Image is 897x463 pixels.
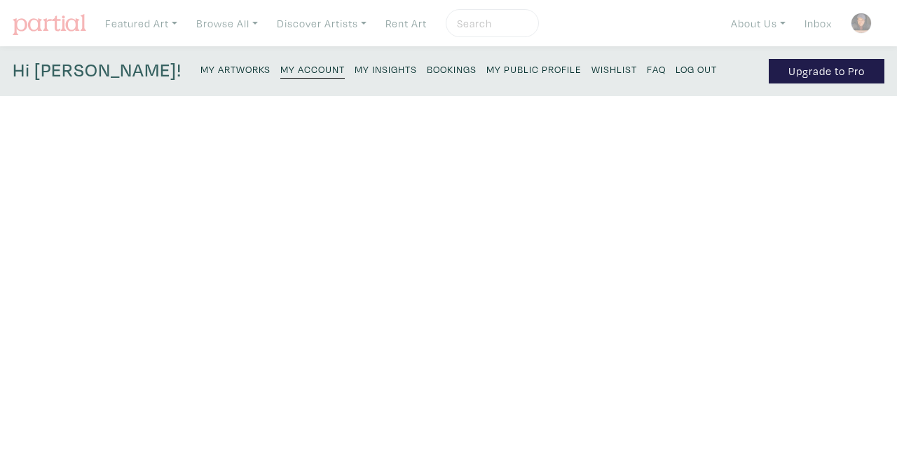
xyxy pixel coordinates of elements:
a: Log Out [676,59,717,78]
a: My Artworks [200,59,271,78]
input: Search [456,15,526,32]
a: About Us [725,9,792,38]
small: My Artworks [200,62,271,76]
a: Rent Art [379,9,433,38]
a: My Insights [355,59,417,78]
img: phpThumb.php [851,13,872,34]
a: Browse All [190,9,264,38]
a: Upgrade to Pro [769,59,884,83]
small: My Insights [355,62,417,76]
a: My Account [280,59,345,79]
a: Wishlist [591,59,637,78]
small: My Account [280,62,345,76]
small: My Public Profile [486,62,582,76]
small: Log Out [676,62,717,76]
a: Bookings [427,59,477,78]
small: FAQ [647,62,666,76]
small: Bookings [427,62,477,76]
a: Discover Artists [271,9,373,38]
small: Wishlist [591,62,637,76]
a: Inbox [798,9,838,38]
a: My Public Profile [486,59,582,78]
a: Featured Art [99,9,184,38]
h4: Hi [PERSON_NAME]! [13,59,182,83]
a: FAQ [647,59,666,78]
